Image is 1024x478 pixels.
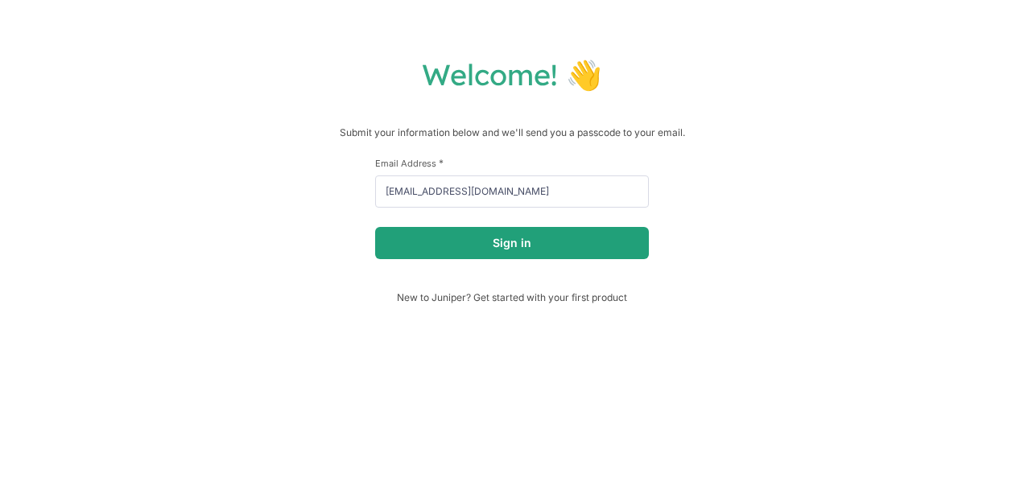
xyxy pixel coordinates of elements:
span: This field is required. [439,157,444,169]
p: Submit your information below and we'll send you a passcode to your email. [16,125,1008,141]
button: Sign in [375,227,649,259]
input: email@example.com [375,175,649,208]
h1: Welcome! 👋 [16,56,1008,93]
label: Email Address [375,157,649,169]
span: New to Juniper? Get started with your first product [375,291,649,303]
